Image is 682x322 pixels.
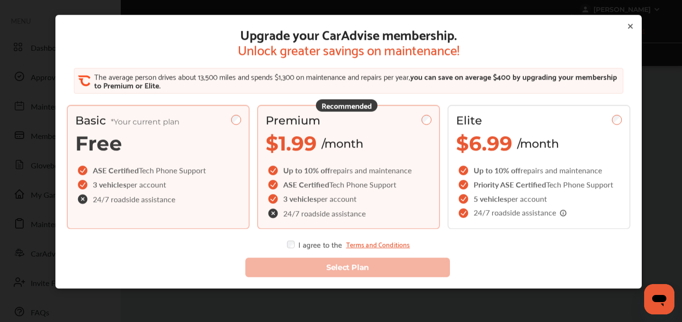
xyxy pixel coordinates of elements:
span: Premium [266,113,320,127]
img: checkIcon.6d469ec1.svg [458,180,470,189]
span: /month [322,137,363,150]
span: repairs and maintenance [330,165,412,175]
span: you can save on average $400 by upgrading your membership to Premium or Elite. [94,70,617,91]
span: 24/7 roadside assistance [93,195,175,203]
span: $6.99 [456,131,512,156]
span: $1.99 [266,131,317,156]
img: CA_CheckIcon.cf4f08d4.svg [78,74,90,87]
img: checkIcon.6d469ec1.svg [78,180,89,189]
span: per account [507,193,547,204]
span: Tech Phone Support [139,165,206,175]
div: I agree to the [287,240,410,248]
span: 3 vehicles [283,193,317,204]
span: 3 vehicles [93,179,126,190]
span: repairs and maintenance [520,165,602,175]
span: Up to 10% off [283,165,330,175]
span: Priority ASE Certified [474,179,546,190]
span: Basic [75,113,179,127]
span: ASE Certified [283,179,329,190]
span: 24/7 roadside assistance [474,209,567,217]
span: Up to 10% off [474,165,520,175]
span: 5 vehicles [474,193,507,204]
span: per account [126,179,166,190]
div: Recommended [316,99,377,111]
img: checkIcon.6d469ec1.svg [458,166,470,175]
span: /month [517,137,559,150]
img: checkIcon.6d469ec1.svg [458,208,470,218]
img: checkIcon.6d469ec1.svg [458,194,470,203]
span: 24/7 roadside assistance [283,210,366,217]
img: checkIcon.6d469ec1.svg [78,166,89,175]
img: check-cross-icon.c68f34ea.svg [78,194,89,204]
span: ASE Certified [93,165,139,175]
span: per account [317,193,357,204]
span: Unlock greater savings on maintenance! [238,41,459,56]
a: Terms and Conditions [346,240,410,248]
span: Tech Phone Support [329,179,396,190]
img: checkIcon.6d469ec1.svg [268,194,279,203]
span: Elite [456,113,482,127]
span: Upgrade your CarAdvise membership. [238,26,459,41]
span: Tech Phone Support [546,179,613,190]
img: check-cross-icon.c68f34ea.svg [268,208,279,218]
img: checkIcon.6d469ec1.svg [268,180,279,189]
iframe: Button to launch messaging window [644,284,674,314]
span: *Your current plan [111,117,179,126]
img: checkIcon.6d469ec1.svg [268,166,279,175]
span: Free [75,131,122,156]
span: The average person drives about 13,500 miles and spends $1,300 on maintenance and repairs per year, [94,70,410,83]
